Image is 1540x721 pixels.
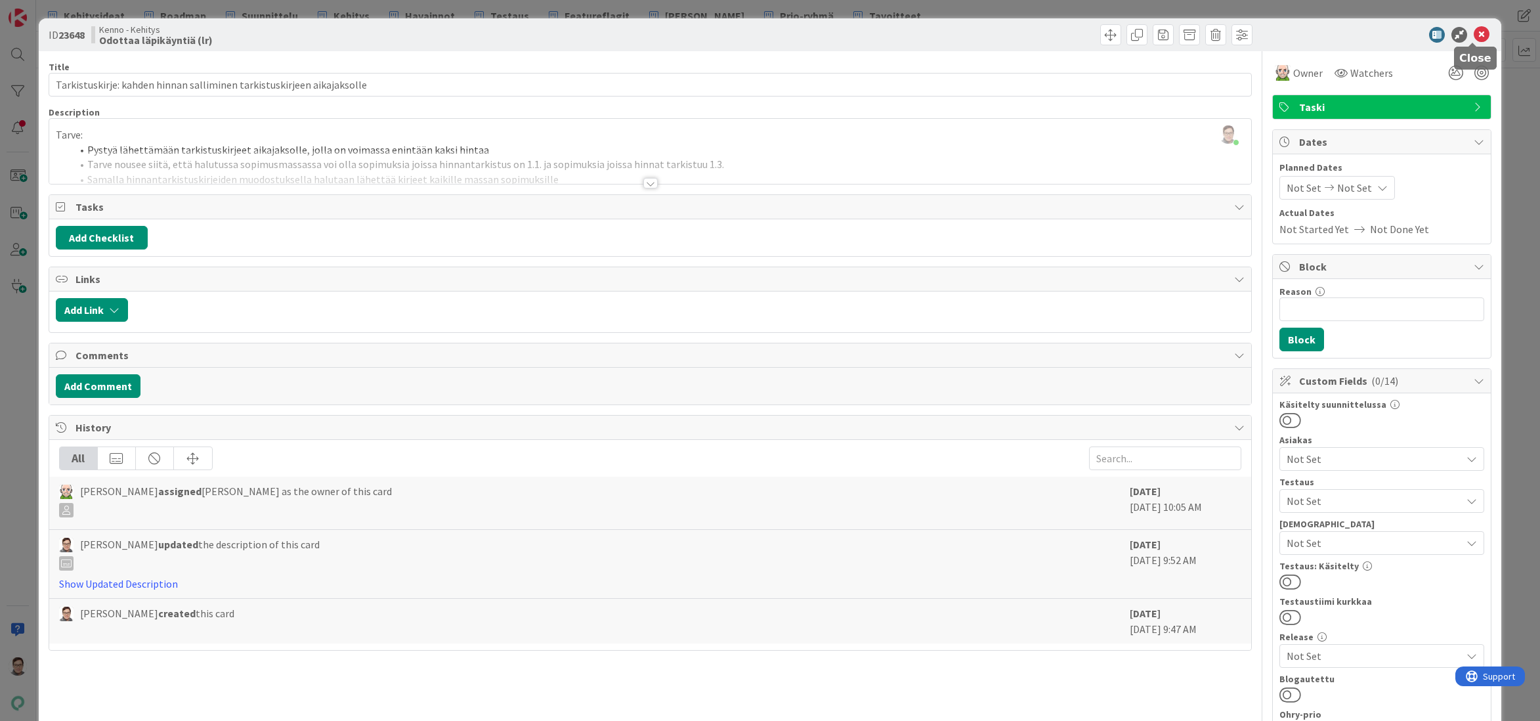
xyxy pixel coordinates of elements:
[1130,605,1241,637] div: [DATE] 9:47 AM
[1089,447,1241,470] input: Search...
[1287,493,1461,509] span: Not Set
[1279,477,1484,487] div: Testaus
[1371,374,1398,387] span: ( 0/14 )
[1279,221,1349,237] span: Not Started Yet
[72,142,1245,158] li: Pystyä lähettämään tarkistuskirjeet aikajaksolle, jolla on voimassa enintään kaksi hintaa
[80,536,320,571] span: [PERSON_NAME] the description of this card
[158,607,196,620] b: created
[1275,65,1291,81] img: AN
[59,577,178,590] a: Show Updated Description
[158,485,202,498] b: assigned
[1299,99,1467,115] span: Taski
[56,127,1245,142] p: Tarve:
[1279,710,1484,719] div: Ohry-prio
[1350,65,1393,81] span: Watchers
[1287,451,1461,467] span: Not Set
[49,61,70,73] label: Title
[1279,597,1484,606] div: Testaustiimi kurkkaa
[1287,180,1321,196] span: Not Set
[1279,328,1324,351] button: Block
[1279,674,1484,684] div: Blogautettu
[1130,485,1161,498] b: [DATE]
[1130,538,1161,551] b: [DATE]
[60,447,98,470] div: All
[1299,259,1467,274] span: Block
[80,605,234,621] span: [PERSON_NAME] this card
[1279,161,1484,175] span: Planned Dates
[1279,286,1312,297] label: Reason
[75,420,1228,435] span: History
[75,271,1228,287] span: Links
[99,35,213,45] b: Odottaa läpikäyntiä (lr)
[1299,373,1467,389] span: Custom Fields
[49,106,100,118] span: Description
[1459,52,1491,64] h5: Close
[1130,536,1241,592] div: [DATE] 9:52 AM
[59,538,74,552] img: SM
[1279,561,1484,571] div: Testaus: Käsitelty
[58,28,85,41] b: 23648
[1293,65,1323,81] span: Owner
[99,24,213,35] span: Kenno - Kehitys
[1130,607,1161,620] b: [DATE]
[28,2,60,18] span: Support
[75,199,1228,215] span: Tasks
[1287,535,1461,551] span: Not Set
[1219,125,1237,144] img: TLZ6anu1DcGAWb83eubghn1RH4uaPPi4.jfif
[1287,648,1461,664] span: Not Set
[75,347,1228,363] span: Comments
[1337,180,1372,196] span: Not Set
[56,374,140,398] button: Add Comment
[49,27,85,43] span: ID
[1299,134,1467,150] span: Dates
[59,607,74,621] img: SM
[1279,435,1484,445] div: Asiakas
[80,483,392,517] span: [PERSON_NAME] [PERSON_NAME] as the owner of this card
[1130,483,1241,523] div: [DATE] 10:05 AM
[158,538,198,551] b: updated
[1279,400,1484,409] div: Käsitelty suunnittelussa
[56,298,128,322] button: Add Link
[59,485,74,499] img: AN
[1279,632,1484,642] div: Release
[1279,519,1484,529] div: [DEMOGRAPHIC_DATA]
[1279,206,1484,220] span: Actual Dates
[1370,221,1429,237] span: Not Done Yet
[49,73,1252,97] input: type card name here...
[56,226,148,250] button: Add Checklist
